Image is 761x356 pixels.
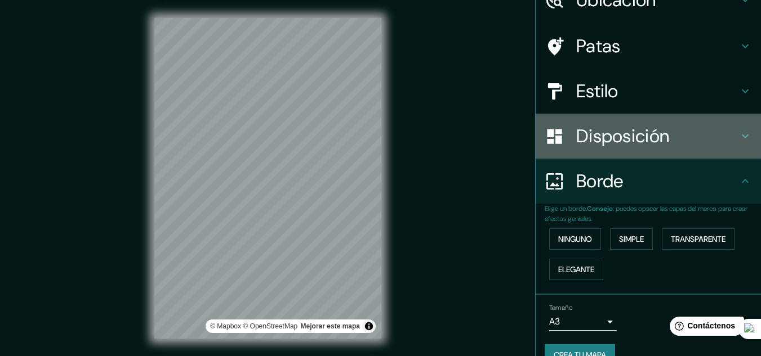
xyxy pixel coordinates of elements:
button: Elegante [549,259,603,280]
iframe: Lanzador de widgets de ayuda [661,312,749,344]
font: Estilo [576,79,618,103]
a: Mapa de OpenStreet [243,322,297,330]
font: © OpenStreetMap [243,322,297,330]
font: Elige un borde. [545,204,587,213]
a: Mapbox [210,322,241,330]
font: Ninguno [558,234,592,244]
a: Map feedback [301,322,360,330]
font: Tamaño [549,303,572,312]
canvas: Mapa [154,18,381,339]
button: Simple [610,228,653,250]
font: © Mapbox [210,322,241,330]
button: Activar o desactivar atribución [362,319,376,333]
font: Transparente [671,234,726,244]
div: Estilo [536,69,761,114]
div: Patas [536,24,761,69]
font: Mejorar este mapa [301,322,360,330]
font: Patas [576,34,621,58]
font: A3 [549,316,560,327]
div: Borde [536,159,761,204]
div: Disposición [536,114,761,159]
font: Disposición [576,124,669,148]
font: : puedes opacar las capas del marco para crear efectos geniales. [545,204,747,223]
font: Consejo [587,204,613,213]
button: Transparente [662,228,735,250]
button: Ninguno [549,228,601,250]
div: A3 [549,313,617,331]
font: Simple [619,234,644,244]
font: Elegante [558,264,594,274]
font: Borde [576,169,624,193]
